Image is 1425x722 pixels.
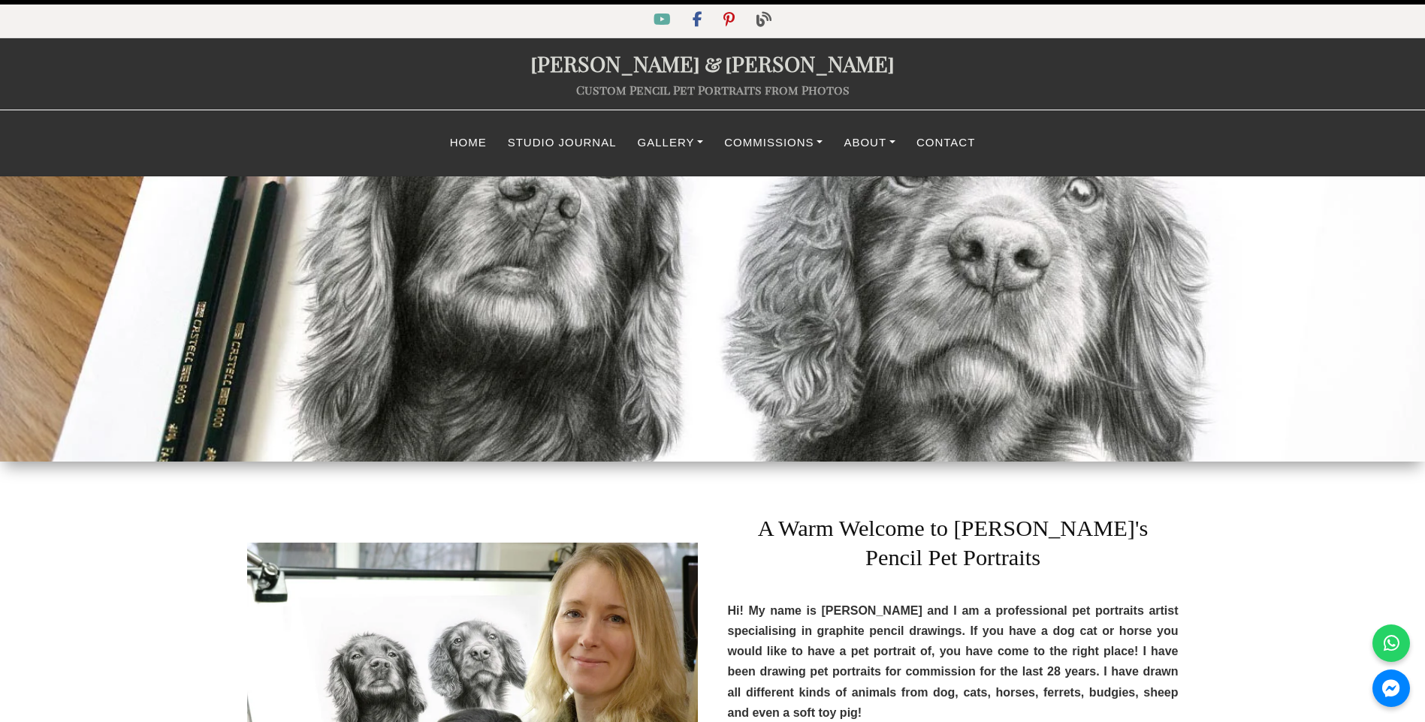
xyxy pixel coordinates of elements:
a: Messenger [1372,669,1410,707]
a: Facebook [684,14,714,27]
a: Blog [747,14,780,27]
a: Studio Journal [497,128,627,158]
a: Pinterest [714,14,747,27]
a: Commissions [714,128,833,158]
a: Home [439,128,497,158]
h1: A Warm Welcome to [PERSON_NAME]'s Pencil Pet Portraits [728,492,1179,582]
a: Custom Pencil Pet Portraits from Photos [576,82,850,98]
a: Contact [906,128,986,158]
a: Gallery [627,128,714,158]
a: About [833,128,906,158]
a: WhatsApp [1372,624,1410,662]
a: [PERSON_NAME]&[PERSON_NAME] [530,49,895,77]
a: YouTube [645,14,683,27]
span: & [700,49,725,77]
